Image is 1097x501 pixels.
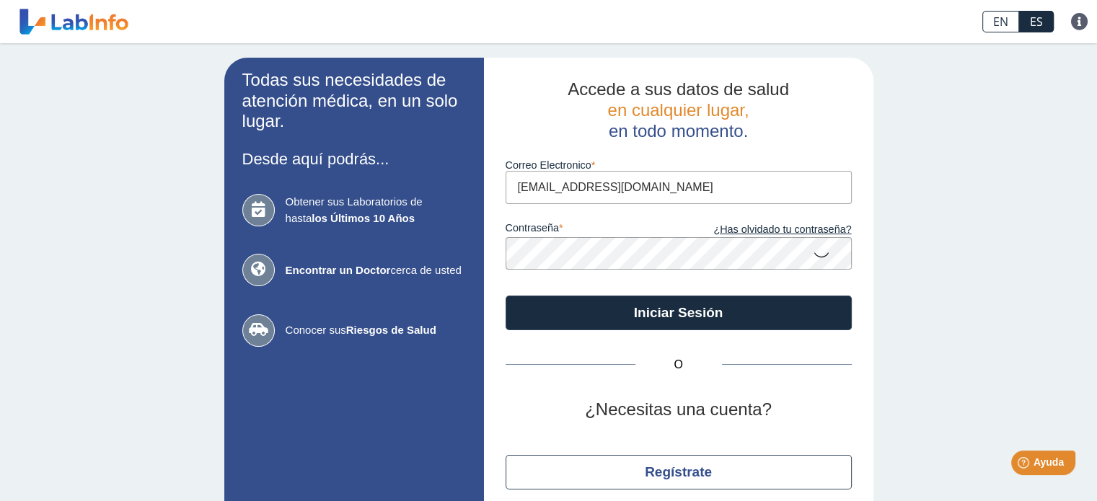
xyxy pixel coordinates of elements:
[568,79,789,99] span: Accede a sus datos de salud
[506,222,679,238] label: contraseña
[506,159,852,171] label: Correo Electronico
[346,324,436,336] b: Riesgos de Salud
[506,399,852,420] h2: ¿Necesitas una cuenta?
[242,150,466,168] h3: Desde aquí podrás...
[679,222,852,238] a: ¿Has olvidado tu contraseña?
[969,445,1081,485] iframe: Help widget launcher
[312,212,415,224] b: los Últimos 10 Años
[635,356,722,373] span: O
[506,455,852,489] button: Regístrate
[286,262,466,279] span: cerca de usted
[1019,11,1054,32] a: ES
[286,264,391,276] b: Encontrar un Doctor
[286,194,466,226] span: Obtener sus Laboratorios de hasta
[242,70,466,132] h2: Todas sus necesidades de atención médica, en un solo lugar.
[286,322,466,339] span: Conocer sus
[982,11,1019,32] a: EN
[609,121,748,141] span: en todo momento.
[506,296,852,330] button: Iniciar Sesión
[607,100,749,120] span: en cualquier lugar,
